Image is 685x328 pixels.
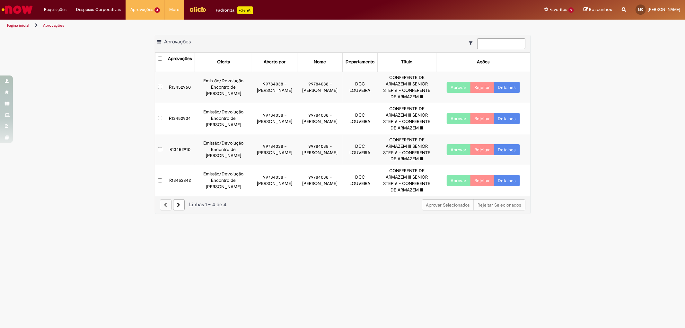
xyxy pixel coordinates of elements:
[195,72,252,103] td: Emissão/Devolução Encontro de [PERSON_NAME]
[217,59,230,65] div: Oferta
[494,175,520,186] a: Detalhes
[252,72,297,103] td: 99784038 - [PERSON_NAME]
[165,53,195,72] th: Aprovações
[470,113,494,124] button: Rejeitar
[494,144,520,155] a: Detalhes
[343,165,378,196] td: DCC LOUVEIRA
[568,7,574,13] span: 9
[165,72,195,103] td: R13452960
[377,134,436,165] td: CONFERENTE DE ARMAZEM III SENIOR STEP 6 - CONFERENTE DE ARMAZEM III
[7,23,29,28] a: Página inicial
[1,3,34,16] img: ServiceNow
[160,201,525,208] div: Linhas 1 − 4 de 4
[170,6,180,13] span: More
[346,59,374,65] div: Departamento
[252,165,297,196] td: 99784038 - [PERSON_NAME]
[165,103,195,134] td: R13452934
[297,134,343,165] td: 99784038 - [PERSON_NAME]
[549,6,567,13] span: Favoritos
[168,56,192,62] div: Aprovações
[252,134,297,165] td: 99784038 - [PERSON_NAME]
[130,6,153,13] span: Aprovações
[494,113,520,124] a: Detalhes
[343,103,378,134] td: DCC LOUVEIRA
[195,103,252,134] td: Emissão/Devolução Encontro de [PERSON_NAME]
[43,23,64,28] a: Aprovações
[343,134,378,165] td: DCC LOUVEIRA
[494,82,520,93] a: Detalhes
[154,7,160,13] span: 4
[470,144,494,155] button: Rejeitar
[377,103,436,134] td: CONFERENTE DE ARMAZEM III SENIOR STEP 6 - CONFERENTE DE ARMAZEM III
[76,6,121,13] span: Despesas Corporativas
[237,6,253,14] p: +GenAi
[470,82,494,93] button: Rejeitar
[314,59,326,65] div: Nome
[264,59,285,65] div: Aberto por
[297,103,343,134] td: 99784038 - [PERSON_NAME]
[477,59,489,65] div: Ações
[469,41,476,45] i: Mostrar filtros para: Suas Solicitações
[447,175,471,186] button: Aprovar
[297,165,343,196] td: 99784038 - [PERSON_NAME]
[638,7,643,12] span: MC
[648,7,680,12] span: [PERSON_NAME]
[401,59,412,65] div: Título
[447,113,471,124] button: Aprovar
[447,144,471,155] button: Aprovar
[216,6,253,14] div: Padroniza
[589,6,612,13] span: Rascunhos
[343,72,378,103] td: DCC LOUVEIRA
[164,39,191,45] span: Aprovações
[44,6,66,13] span: Requisições
[584,7,612,13] a: Rascunhos
[470,175,494,186] button: Rejeitar
[165,134,195,165] td: R13452910
[189,4,206,14] img: click_logo_yellow_360x200.png
[252,103,297,134] td: 99784038 - [PERSON_NAME]
[377,165,436,196] td: CONFERENTE DE ARMAZEM III SENIOR STEP 6 - CONFERENTE DE ARMAZEM III
[195,134,252,165] td: Emissão/Devolução Encontro de [PERSON_NAME]
[195,165,252,196] td: Emissão/Devolução Encontro de [PERSON_NAME]
[297,72,343,103] td: 99784038 - [PERSON_NAME]
[377,72,436,103] td: CONFERENTE DE ARMAZEM III SENIOR STEP 6 - CONFERENTE DE ARMAZEM III
[165,165,195,196] td: R13452842
[447,82,471,93] button: Aprovar
[5,20,452,31] ul: Trilhas de página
